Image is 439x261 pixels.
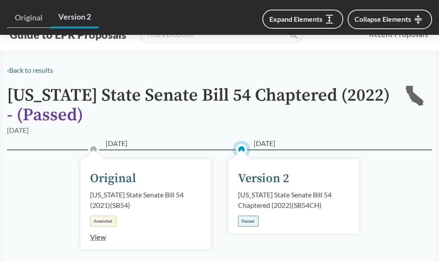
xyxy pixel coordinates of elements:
button: Collapse Elements [348,10,432,29]
button: Expand Elements [262,10,343,29]
a: Version 2 [50,7,99,28]
span: [DATE] [106,138,127,149]
div: [US_STATE] State Senate Bill 54 Chaptered (2022) ( SB54CH ) [238,190,349,210]
div: Original [90,169,136,188]
h1: [US_STATE] State Senate Bill 54 Chaptered (2022) [7,86,390,125]
a: ‹Back to results [7,66,53,74]
div: [DATE] [7,125,29,136]
div: [US_STATE] State Senate Bill 54 (2021) ( SB54 ) [90,190,201,210]
a: Original [7,8,50,28]
span: - ( Passed ) [7,104,83,126]
span: [DATE] [254,138,275,149]
div: Version 2 [238,169,289,188]
div: Amended [90,216,116,227]
div: Passed [238,216,258,227]
a: View [90,233,106,241]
